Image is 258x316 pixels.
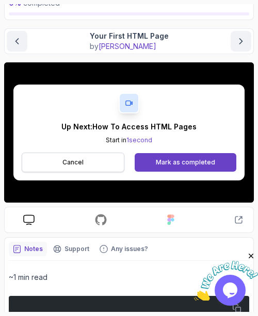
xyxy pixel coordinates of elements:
[7,31,27,52] button: previous content
[231,31,251,52] button: next content
[194,252,258,301] iframe: chat widget
[22,153,124,172] button: Cancel
[64,245,89,253] p: Support
[126,136,152,144] span: 1 second
[111,245,148,253] p: Any issues?
[90,31,169,41] p: Your First HTML Page
[95,242,152,256] button: Feedback button
[49,242,93,256] button: Support button
[99,42,156,51] span: [PERSON_NAME]
[90,41,169,52] p: by
[24,245,43,253] p: Notes
[156,158,215,167] div: Mark as completed
[4,62,254,203] iframe: 5 - Your First HTML Page
[61,122,197,132] p: Up Next: How To Access HTML Pages
[15,214,43,225] a: course slides
[9,242,47,256] button: notes button
[62,158,84,167] p: Cancel
[61,136,197,144] p: Start in
[9,271,249,284] p: ~1 min read
[135,153,236,172] button: Mark as completed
